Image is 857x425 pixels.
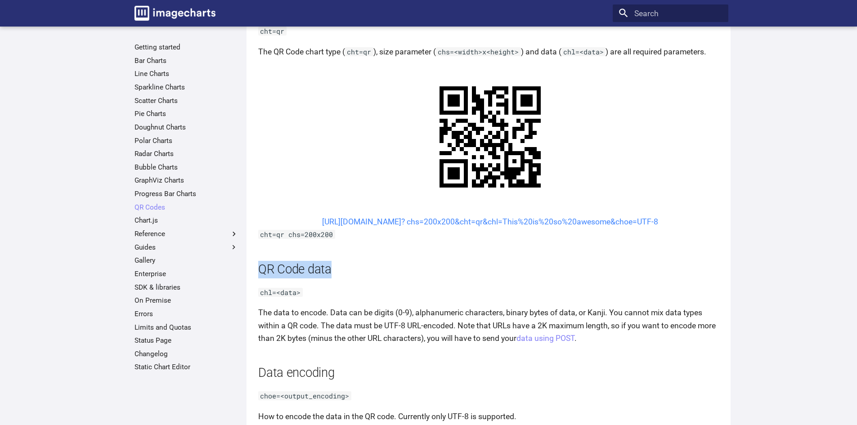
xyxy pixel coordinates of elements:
[135,123,238,132] a: Doughnut Charts
[135,6,215,21] img: logo
[135,83,238,92] a: Sparkline Charts
[258,410,722,423] p: How to encode the data in the QR code. Currently only UTF-8 is supported.
[258,364,722,382] h2: Data encoding
[135,149,238,158] a: Radar Charts
[258,261,722,278] h2: QR Code data
[135,56,238,65] a: Bar Charts
[135,269,238,278] a: Enterprise
[322,217,658,226] a: [URL][DOMAIN_NAME]? chs=200x200&cht=qr&chl=This%20is%20so%20awesome&choe=UTF-8
[135,136,238,145] a: Polar Charts
[345,47,373,56] code: cht=qr
[258,230,335,239] code: cht=qr chs=200x200
[130,2,220,24] a: Image-Charts documentation
[516,334,574,343] a: data using POST
[135,109,238,118] a: Pie Charts
[135,203,238,212] a: QR Codes
[135,309,238,318] a: Errors
[258,45,722,58] p: The QR Code chart type ( ), size parameter ( ) and data ( ) are all required parameters.
[135,96,238,105] a: Scatter Charts
[135,336,238,345] a: Status Page
[613,4,728,22] input: Search
[258,27,287,36] code: cht=qr
[258,391,351,400] code: choe=<output_encoding>
[135,349,238,358] a: Changelog
[258,288,303,297] code: chl=<data>
[135,256,238,265] a: Gallery
[135,43,238,52] a: Getting started
[135,176,238,185] a: GraphViz Charts
[419,66,561,208] img: chart
[135,362,238,371] a: Static Chart Editor
[135,229,238,238] label: Reference
[135,283,238,292] a: SDK & libraries
[135,69,238,78] a: Line Charts
[135,189,238,198] a: Progress Bar Charts
[135,216,238,225] a: Chart.js
[561,47,606,56] code: chl=<data>
[135,296,238,305] a: On Premise
[135,323,238,332] a: Limits and Quotas
[258,306,722,344] p: The data to encode. Data can be digits (0-9), alphanumeric characters, binary bytes of data, or K...
[135,243,238,252] label: Guides
[436,47,521,56] code: chs=<width>x<height>
[135,163,238,172] a: Bubble Charts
